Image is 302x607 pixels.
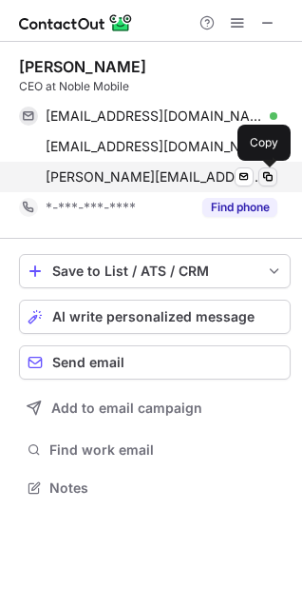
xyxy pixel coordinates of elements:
[52,309,255,324] span: AI write personalized message
[19,345,291,380] button: Send email
[46,168,263,186] span: [PERSON_NAME][EMAIL_ADDRESS][DOMAIN_NAME]
[51,401,202,416] span: Add to email campaign
[19,57,146,76] div: [PERSON_NAME]
[19,300,291,334] button: AI write personalized message
[19,11,133,34] img: ContactOut v5.3.10
[49,441,283,459] span: Find work email
[49,480,283,497] span: Notes
[19,78,291,95] div: CEO at Noble Mobile
[19,391,291,425] button: Add to email campaign
[19,475,291,501] button: Notes
[52,264,257,279] div: Save to List / ATS / CRM
[19,254,291,288] button: save-profile-one-click
[46,108,263,125] span: [EMAIL_ADDRESS][DOMAIN_NAME]
[202,198,277,217] button: Reveal Button
[46,138,263,155] span: [EMAIL_ADDRESS][DOMAIN_NAME]
[52,355,124,370] span: Send email
[19,437,291,463] button: Find work email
